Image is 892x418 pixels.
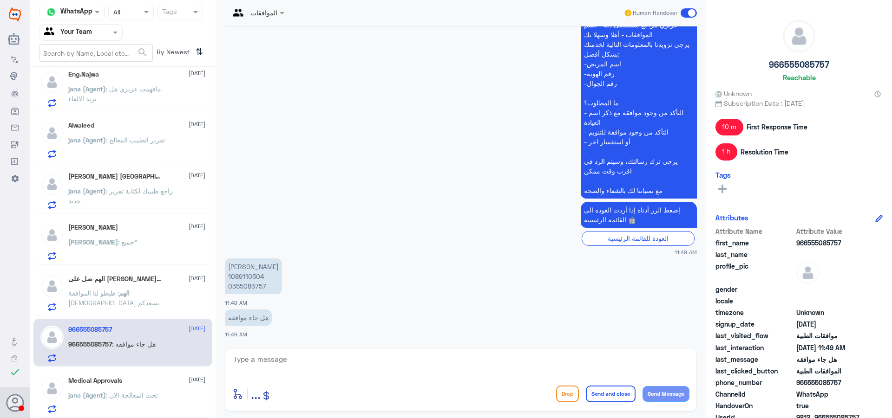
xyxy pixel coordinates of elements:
span: Attribute Value [796,226,864,236]
span: ... [251,385,261,402]
span: ChannelId [715,389,794,399]
button: Drop [556,386,579,402]
p: 20/8/2025, 11:49 AM [581,17,697,199]
span: By Newest [153,44,192,63]
button: ... [251,383,261,404]
img: defaultAdmin.png [40,275,64,298]
h5: 966555085757 [68,326,112,334]
img: defaultAdmin.png [40,377,64,400]
p: 20/8/2025, 11:49 AM [225,309,272,326]
button: Send and close [586,386,636,402]
span: 2025-08-19T14:14:48.682Z [796,319,864,329]
span: null [796,284,864,294]
h6: Tags [715,171,731,179]
span: Unknown [796,308,864,317]
span: Human Handover [633,9,677,17]
img: defaultAdmin.png [40,173,64,196]
span: true [796,401,864,411]
span: [DATE] [189,120,205,129]
span: profile_pic [715,261,794,283]
h5: Eng.Najwa [68,71,99,78]
img: Widebot Logo [9,7,21,22]
span: الموافقات الطبية [796,366,864,376]
h5: Alwaleed [68,122,94,129]
span: : راجع طبيبك لكتابة تقرير جديد [68,187,173,205]
span: HandoverOn [715,401,794,411]
span: 966555085757 [796,238,864,248]
span: last_interaction [715,343,794,353]
span: jana (Agent) [68,391,106,399]
span: 11:49 AM [225,300,247,306]
span: locale [715,296,794,306]
span: last_visited_flow [715,331,794,341]
img: whatsapp.png [44,5,58,19]
button: search [137,45,148,60]
img: defaultAdmin.png [40,122,64,145]
span: [DATE] [189,324,205,333]
h5: الهم صل على محمد وآل محمد [68,275,164,284]
span: [DATE] [189,171,205,180]
span: : تقرير الطبيب المعالج [106,136,165,144]
h6: Reachable [783,73,816,82]
i: check [9,367,20,378]
span: last_name [715,250,794,259]
button: Avatar [6,394,24,412]
img: defaultAdmin.png [40,224,64,247]
span: موافقات الطبية [796,331,864,341]
h5: عبدالعزيز بن سعد [68,224,118,232]
p: 20/8/2025, 11:49 AM [225,258,282,294]
h5: Dr.Nancy M. Ajwa [68,173,164,180]
span: last_clicked_button [715,366,794,376]
span: Subscription Date : [DATE] [715,98,883,108]
span: signup_date [715,319,794,329]
span: [DATE] [189,375,205,384]
span: 11:49 AM [675,248,697,256]
img: defaultAdmin.png [40,71,64,94]
span: 966555085757 [796,378,864,387]
span: 11:49 AM [225,331,247,337]
span: [DATE] [189,222,205,231]
span: Attribute Name [715,226,794,236]
span: first_name [715,238,794,248]
span: null [796,296,864,306]
div: Tags [161,6,177,19]
span: 966555085757 [68,340,112,348]
img: defaultAdmin.png [796,261,820,284]
span: : هل جاء موافقه [112,340,156,348]
h5: 966555085757 [769,59,829,70]
span: Unknown [715,89,752,98]
span: الهم [119,289,130,297]
div: العودة للقائمة الرئيسية [582,231,695,245]
span: [DATE] [189,274,205,283]
i: ⇅ [196,44,203,59]
span: search [137,47,148,58]
h5: Medical Approvals [68,377,122,385]
span: 2025-08-20T08:49:31.776Z [796,343,864,353]
input: Search by Name, Local etc… [39,45,152,61]
span: 10 m [715,119,743,135]
span: jana (Agent) [68,85,106,93]
span: : ظبطو لنا الموافقة [DEMOGRAPHIC_DATA] يسعدكم [68,289,159,307]
span: phone_number [715,378,794,387]
span: jana (Agent) [68,187,106,195]
span: [DATE] [189,69,205,77]
span: هل جاء موافقه [796,354,864,364]
h6: Attributes [715,213,748,222]
p: 20/8/2025, 11:49 AM [581,202,697,228]
span: Resolution Time [741,147,788,157]
span: 2 [796,389,864,399]
span: jana (Agent) [68,136,106,144]
span: gender [715,284,794,294]
span: : مافهمت عزيزي هل تريد الالغاء [68,85,161,103]
span: [PERSON_NAME] [68,238,118,246]
button: Send Message [643,386,689,402]
span: First Response Time [747,122,807,132]
span: timezone [715,308,794,317]
img: defaultAdmin.png [40,326,64,349]
img: defaultAdmin.png [783,20,815,52]
span: : تحت المعالجة الان [106,391,158,399]
span: 1 h [715,143,737,160]
span: last_message [715,354,794,364]
span: : جميع" [118,238,137,246]
img: yourTeam.svg [44,26,58,39]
